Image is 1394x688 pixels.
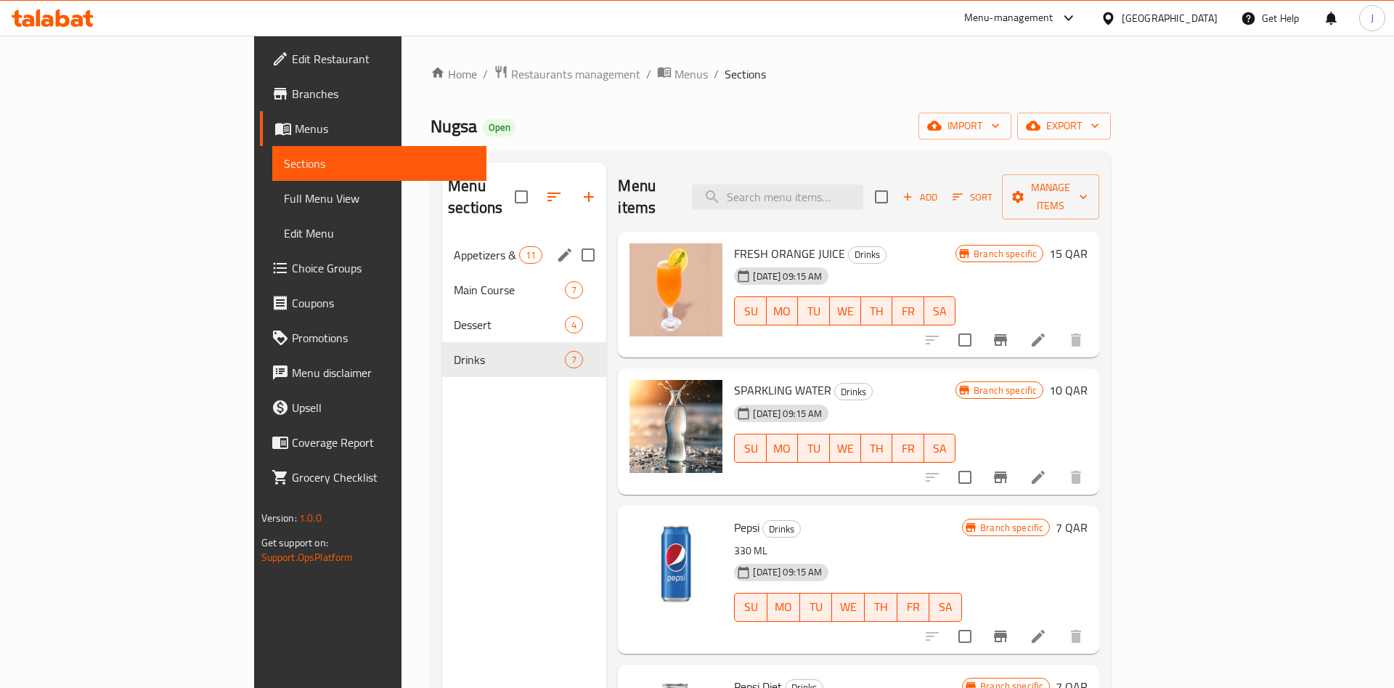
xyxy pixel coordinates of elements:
span: Select to update [950,325,980,355]
span: FR [898,301,918,322]
span: Version: [261,509,297,527]
span: 4 [566,318,582,332]
button: Branch-specific-item [983,460,1018,495]
button: export [1017,113,1111,139]
span: 7 [566,283,582,297]
span: Branch specific [968,247,1043,261]
div: Menu-management [964,9,1053,27]
span: Select to update [950,621,980,652]
nav: breadcrumb [431,65,1111,84]
span: Add item [897,186,943,209]
span: Coupons [292,294,476,312]
a: Coupons [260,286,487,320]
span: FR [903,596,924,618]
a: Edit menu item [1030,628,1047,645]
span: TU [804,301,823,322]
button: TH [861,296,892,325]
a: Sections [272,146,487,181]
button: Branch-specific-item [983,323,1018,357]
button: delete [1059,323,1093,357]
span: Select section [866,182,897,212]
button: SU [734,296,766,325]
button: SA [929,593,962,622]
span: Menus [674,65,708,83]
span: SA [930,438,950,459]
li: / [714,65,719,83]
button: FR [892,296,924,325]
span: import [930,117,1000,135]
div: Open [483,119,516,137]
img: FRESH ORANGE JUICE [629,243,722,336]
div: items [565,351,583,368]
span: 7 [566,353,582,367]
a: Branches [260,76,487,111]
span: 11 [520,248,542,262]
span: SU [741,301,760,322]
h6: 10 QAR [1049,380,1088,400]
span: Select all sections [506,182,537,212]
span: Dessert [454,316,565,333]
span: SU [741,438,760,459]
span: Get support on: [261,533,328,552]
a: Menus [657,65,708,84]
span: TH [867,438,886,459]
span: Drinks [849,246,886,263]
span: Branch specific [974,521,1049,535]
span: Edit Restaurant [292,50,476,68]
span: FRESH ORANGE JUICE [734,243,845,264]
span: Sections [725,65,766,83]
a: Choice Groups [260,251,487,286]
span: SPARKLING WATER [734,379,831,401]
span: Promotions [292,329,476,347]
button: WE [830,296,861,325]
span: Full Menu View [284,190,476,207]
span: SA [935,596,956,618]
span: MO [773,438,792,459]
button: TH [865,593,897,622]
div: [GEOGRAPHIC_DATA] [1122,10,1218,26]
a: Edit Menu [272,216,487,251]
h6: 15 QAR [1049,243,1088,264]
a: Coverage Report [260,425,487,460]
a: Grocery Checklist [260,460,487,495]
button: TU [800,593,833,622]
span: Upsell [292,399,476,416]
img: Pepsi [629,517,722,610]
button: import [918,113,1011,139]
a: Support.OpsPlatform [261,548,354,567]
span: Restaurants management [511,65,640,83]
a: Menu disclaimer [260,355,487,390]
a: Upsell [260,390,487,425]
div: Main Course [454,281,565,299]
div: Drinks [454,351,565,368]
div: Main Course7 [442,272,606,307]
div: items [519,246,542,264]
button: FR [897,593,930,622]
li: / [646,65,651,83]
button: MO [767,593,800,622]
a: Full Menu View [272,181,487,216]
span: Sort sections [537,179,571,214]
button: Sort [949,186,996,209]
span: TU [806,596,827,618]
button: WE [832,593,865,622]
span: Choice Groups [292,259,476,277]
button: delete [1059,619,1093,654]
h2: Menu items [618,175,674,219]
button: SA [924,434,955,463]
div: Dessert4 [442,307,606,342]
span: Sections [284,155,476,172]
span: Branches [292,85,476,102]
a: Edit menu item [1030,331,1047,349]
span: Add [900,189,939,206]
div: Drinks [834,383,873,400]
a: Restaurants management [494,65,640,84]
span: [DATE] 09:15 AM [747,565,828,579]
a: Edit menu item [1030,469,1047,486]
button: SU [734,434,766,463]
div: Drinks [762,520,801,538]
span: SA [930,301,950,322]
p: 330 ML [734,542,962,560]
button: TU [798,296,829,325]
span: Sort items [943,186,1002,209]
